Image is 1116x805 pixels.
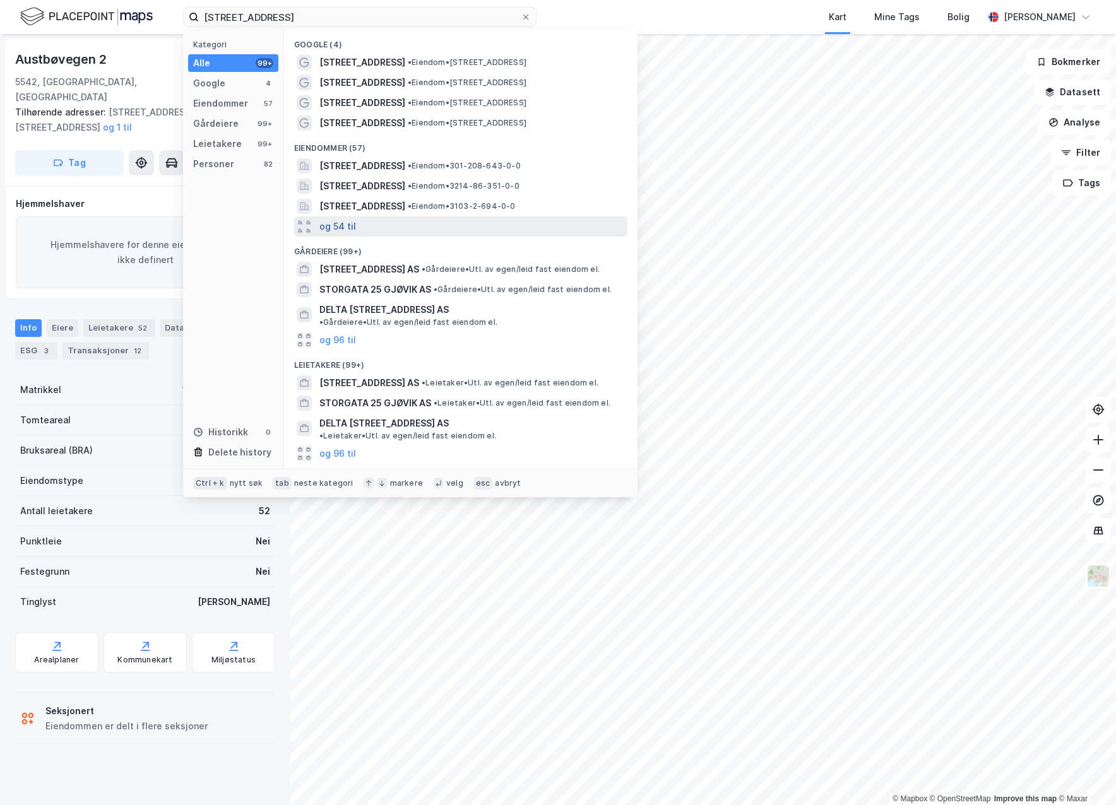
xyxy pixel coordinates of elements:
[319,179,405,194] span: [STREET_ADDRESS]
[994,794,1057,803] a: Improve this map
[20,534,62,549] div: Punktleie
[319,317,497,327] span: Gårdeiere • Utl. av egen/leid fast eiendom el.
[319,55,405,70] span: [STREET_ADDRESS]
[15,105,265,135] div: [STREET_ADDRESS], [STREET_ADDRESS]
[193,156,234,172] div: Personer
[198,594,270,609] div: [PERSON_NAME]
[131,344,144,357] div: 12
[319,302,449,317] span: DELTA [STREET_ADDRESS] AS
[193,40,278,49] div: Kategori
[211,655,256,665] div: Miljøstatus
[408,201,516,211] span: Eiendom • 3103-2-694-0-0
[15,49,109,69] div: Austbøvegen 2
[434,285,612,295] span: Gårdeiere • Utl. av egen/leid fast eiendom el.
[319,431,496,441] span: Leietaker • Utl. av egen/leid fast eiendom el.
[15,74,207,105] div: 5542, [GEOGRAPHIC_DATA], [GEOGRAPHIC_DATA]
[1052,170,1111,196] button: Tags
[273,477,292,490] div: tab
[193,425,248,440] div: Historikk
[408,181,519,191] span: Eiendom • 3214-86-351-0-0
[182,382,270,397] div: 1149-148-306-0-0
[45,719,208,734] div: Eiendommen er delt i flere seksjoner
[15,342,57,360] div: ESG
[20,443,93,458] div: Bruksareal (BRA)
[319,282,431,297] span: STORGATA 25 GJØVIK AS
[83,319,155,337] div: Leietakere
[422,264,425,274] span: •
[434,285,437,294] span: •
[408,118,412,127] span: •
[47,319,78,337] div: Eiere
[160,319,207,337] div: Datasett
[1026,49,1111,74] button: Bokmerker
[319,158,405,173] span: [STREET_ADDRESS]
[319,75,405,90] span: [STREET_ADDRESS]
[263,427,273,437] div: 0
[256,58,273,68] div: 99+
[20,503,93,519] div: Antall leietakere
[40,344,52,357] div: 3
[319,262,419,277] span: [STREET_ADDRESS] AS
[1086,564,1110,588] img: Z
[829,9,846,25] div: Kart
[319,431,323,440] span: •
[263,98,273,109] div: 57
[930,794,991,803] a: OpenStreetMap
[259,503,270,519] div: 52
[495,478,521,488] div: avbryt
[256,119,273,129] div: 99+
[20,473,83,488] div: Eiendomstype
[408,118,526,128] span: Eiendom • [STREET_ADDRESS]
[408,98,412,107] span: •
[947,9,970,25] div: Bolig
[893,794,927,803] a: Mapbox
[193,96,248,111] div: Eiendommer
[319,219,356,234] button: og 54 til
[408,161,521,171] span: Eiendom • 301-208-643-0-0
[319,446,356,461] button: og 96 til
[20,382,61,397] div: Matrikkel
[319,375,419,391] span: [STREET_ADDRESS] AS
[408,98,526,108] span: Eiendom • [STREET_ADDRESS]
[193,477,227,490] div: Ctrl + k
[284,350,638,373] div: Leietakere (99+)
[473,477,493,490] div: esc
[20,594,56,609] div: Tinglyst
[319,199,405,214] span: [STREET_ADDRESS]
[208,445,271,460] div: Delete history
[16,216,275,288] div: Hjemmelshavere for denne eiendommen er ikke definert
[230,478,263,488] div: nytt søk
[408,57,412,67] span: •
[117,655,172,665] div: Kommunekart
[1053,744,1116,805] iframe: Chat Widget
[422,264,600,274] span: Gårdeiere • Utl. av egen/leid fast eiendom el.
[422,378,425,387] span: •
[434,398,437,408] span: •
[20,564,69,579] div: Festegrunn
[408,78,412,87] span: •
[193,136,242,151] div: Leietakere
[408,57,526,68] span: Eiendom • [STREET_ADDRESS]
[193,76,225,91] div: Google
[1034,79,1111,105] button: Datasett
[256,564,270,579] div: Nei
[408,161,412,170] span: •
[390,478,423,488] div: markere
[136,322,150,334] div: 52
[20,6,153,28] img: logo.f888ab2527a4732fd821a326f86c7f29.svg
[1004,9,1076,25] div: [PERSON_NAME]
[256,534,270,549] div: Nei
[263,78,273,88] div: 4
[319,332,356,348] button: og 96 til
[199,8,521,26] input: Søk på adresse, matrikkel, gårdeiere, leietakere eller personer
[193,116,239,131] div: Gårdeiere
[874,9,920,25] div: Mine Tags
[408,181,412,191] span: •
[319,416,449,431] span: DELTA [STREET_ADDRESS] AS
[284,237,638,259] div: Gårdeiere (99+)
[294,478,353,488] div: neste kategori
[319,115,405,131] span: [STREET_ADDRESS]
[20,413,71,428] div: Tomteareal
[434,398,610,408] span: Leietaker • Utl. av egen/leid fast eiendom el.
[319,396,431,411] span: STORGATA 25 GJØVIK AS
